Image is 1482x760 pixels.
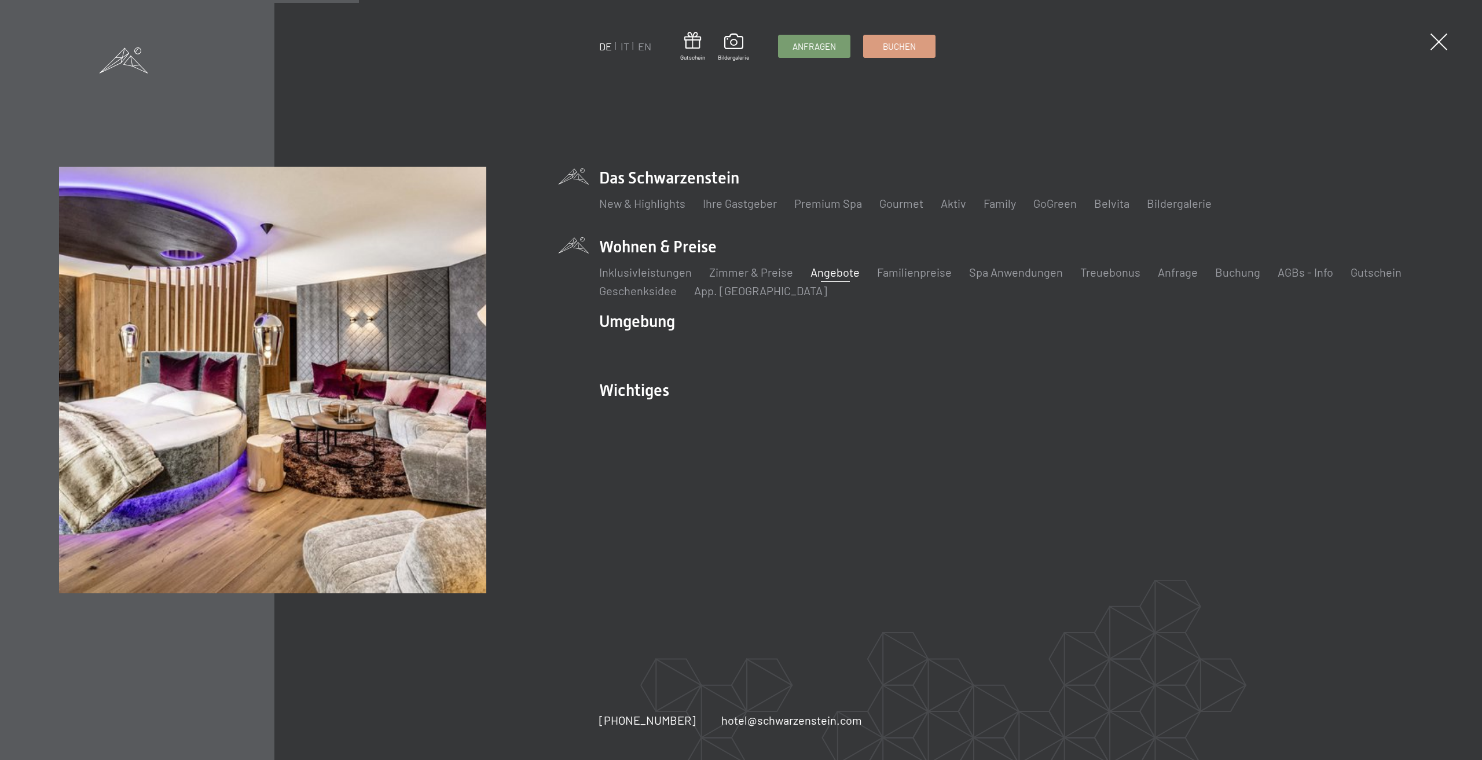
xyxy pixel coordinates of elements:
[59,167,486,593] img: Wellnesshotel Südtirol SCHWARZENSTEIN - Wellnessurlaub in den Alpen
[877,265,952,279] a: Familienpreise
[864,35,935,57] a: Buchen
[718,34,749,61] a: Bildergalerie
[1215,265,1260,279] a: Buchung
[703,196,777,210] a: Ihre Gastgeber
[883,41,916,53] span: Buchen
[599,196,685,210] a: New & Highlights
[794,196,862,210] a: Premium Spa
[1158,265,1198,279] a: Anfrage
[779,35,850,57] a: Anfragen
[793,41,836,53] span: Anfragen
[599,40,612,53] a: DE
[984,196,1016,210] a: Family
[621,40,629,53] a: IT
[1147,196,1212,210] a: Bildergalerie
[810,265,860,279] a: Angebote
[879,196,923,210] a: Gourmet
[1033,196,1077,210] a: GoGreen
[599,713,696,727] span: [PHONE_NUMBER]
[1080,265,1140,279] a: Treuebonus
[709,265,793,279] a: Zimmer & Preise
[680,32,705,61] a: Gutschein
[1094,196,1129,210] a: Belvita
[680,53,705,61] span: Gutschein
[718,53,749,61] span: Bildergalerie
[599,265,692,279] a: Inklusivleistungen
[694,284,827,298] a: App. [GEOGRAPHIC_DATA]
[721,712,862,728] a: hotel@schwarzenstein.com
[941,196,966,210] a: Aktiv
[1278,265,1333,279] a: AGBs - Info
[969,265,1063,279] a: Spa Anwendungen
[599,284,677,298] a: Geschenksidee
[599,712,696,728] a: [PHONE_NUMBER]
[638,40,651,53] a: EN
[1351,265,1402,279] a: Gutschein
